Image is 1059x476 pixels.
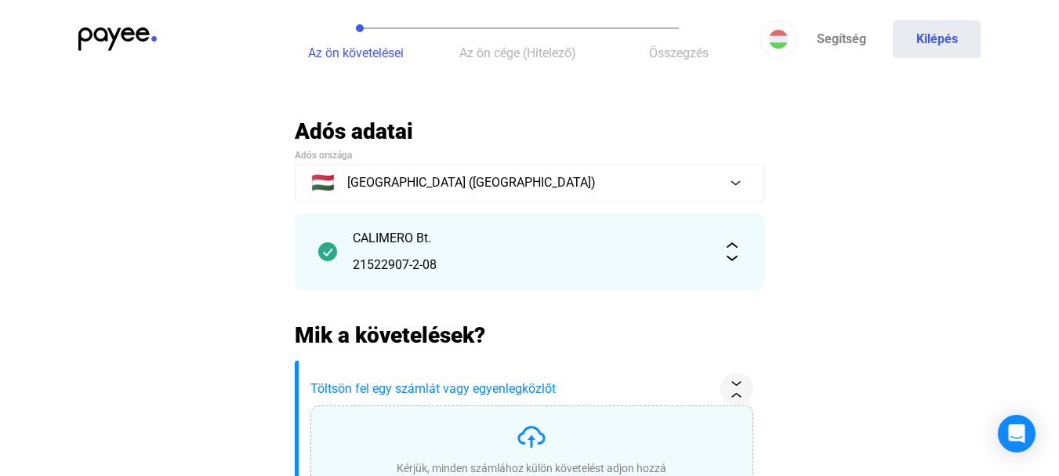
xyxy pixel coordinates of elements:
[720,372,753,405] button: collapse
[295,322,765,349] h2: Mik a követelések?
[310,380,714,398] span: Töltsön fel egy számlát vagy egyenlegközlőt
[308,45,404,60] span: Az ön követelései
[295,150,352,161] span: Adós országa
[760,20,797,58] button: HU
[728,381,745,398] img: collapse
[769,30,788,49] img: HU
[998,415,1035,452] div: Open Intercom Messenger
[459,45,576,60] span: Az ön cége (Hitelező)
[893,20,981,58] button: Kilépés
[723,242,742,261] img: expand
[295,118,765,145] h2: Adós adatai
[397,460,666,476] div: Kérjük, minden számlához külön követelést adjon hozzá
[353,229,707,248] div: CALIMERO Bt.
[649,45,709,60] span: Összegzés
[347,173,596,192] span: [GEOGRAPHIC_DATA] ([GEOGRAPHIC_DATA])
[516,421,547,452] img: upload-cloud
[797,20,885,58] a: Segítség
[311,173,335,192] span: 🇭🇺
[318,242,337,261] img: checkmark-darker-green-circle
[78,27,157,51] img: payee-logo
[295,164,765,202] button: 🇭🇺[GEOGRAPHIC_DATA] ([GEOGRAPHIC_DATA])
[353,256,707,274] div: 21522907-2-08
